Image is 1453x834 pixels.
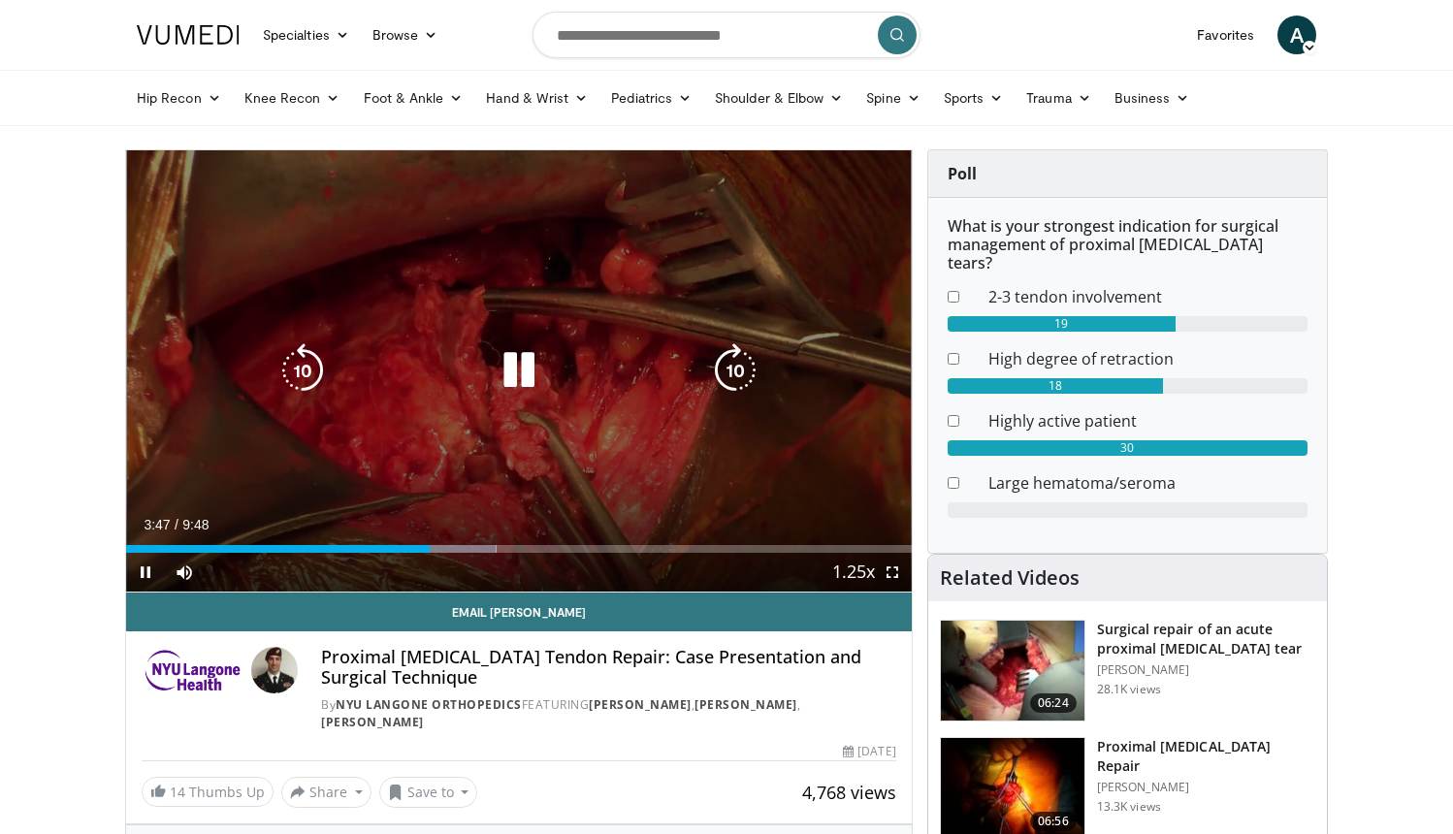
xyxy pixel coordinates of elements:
[703,79,855,117] a: Shoulder & Elbow
[182,517,209,532] span: 9:48
[336,696,522,713] a: NYU Langone Orthopedics
[1097,682,1161,697] p: 28.1K views
[974,409,1322,433] dd: Highly active patient
[948,217,1308,273] h6: What is your strongest indication for surgical management of proximal [MEDICAL_DATA] tears?
[940,620,1315,722] a: 06:24 Surgical repair of an acute proximal [MEDICAL_DATA] tear [PERSON_NAME] 28.1K views
[137,25,240,45] img: VuMedi Logo
[974,347,1322,370] dd: High degree of retraction
[126,593,912,631] a: Email [PERSON_NAME]
[802,781,896,804] span: 4,768 views
[1097,620,1315,658] h3: Surgical repair of an acute proximal [MEDICAL_DATA] tear
[251,16,361,54] a: Specialties
[281,777,371,808] button: Share
[1097,662,1315,678] p: [PERSON_NAME]
[948,440,1308,456] div: 30
[126,553,165,592] button: Pause
[126,545,912,553] div: Progress Bar
[694,696,797,713] a: [PERSON_NAME]
[599,79,703,117] a: Pediatrics
[321,647,895,689] h4: Proximal [MEDICAL_DATA] Tendon Repair: Case Presentation and Surgical Technique
[855,79,931,117] a: Spine
[126,150,912,593] video-js: Video Player
[144,517,170,532] span: 3:47
[533,12,920,58] input: Search topics, interventions
[873,553,912,592] button: Fullscreen
[1030,693,1077,713] span: 06:24
[251,647,298,693] img: Avatar
[1103,79,1202,117] a: Business
[948,316,1176,332] div: 19
[321,696,895,731] div: By FEATURING , ,
[948,378,1164,394] div: 18
[834,553,873,592] button: Playback Rate
[932,79,1016,117] a: Sports
[142,647,243,693] img: NYU Langone Orthopedics
[843,743,895,760] div: [DATE]
[352,79,475,117] a: Foot & Ankle
[1030,812,1077,831] span: 06:56
[142,777,274,807] a: 14 Thumbs Up
[233,79,352,117] a: Knee Recon
[1097,780,1315,795] p: [PERSON_NAME]
[170,783,185,801] span: 14
[175,517,178,532] span: /
[125,79,233,117] a: Hip Recon
[589,696,692,713] a: [PERSON_NAME]
[321,714,424,730] a: [PERSON_NAME]
[1015,79,1103,117] a: Trauma
[1185,16,1266,54] a: Favorites
[1097,799,1161,815] p: 13.3K views
[940,566,1080,590] h4: Related Videos
[379,777,478,808] button: Save to
[974,285,1322,308] dd: 2-3 tendon involvement
[361,16,450,54] a: Browse
[1097,737,1315,776] h3: Proximal [MEDICAL_DATA] Repair
[948,163,977,184] strong: Poll
[974,471,1322,495] dd: Large hematoma/seroma
[474,79,599,117] a: Hand & Wrist
[941,621,1084,722] img: sallay2_1.png.150x105_q85_crop-smart_upscale.jpg
[165,553,204,592] button: Mute
[1277,16,1316,54] a: A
